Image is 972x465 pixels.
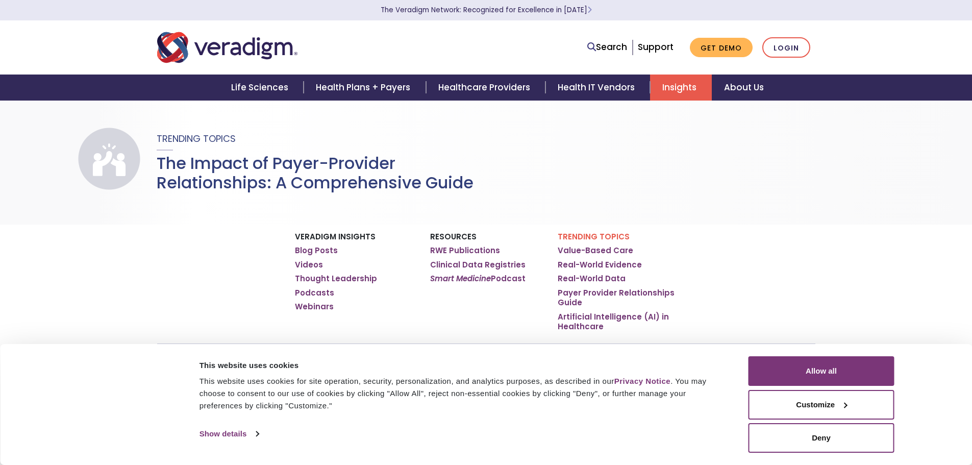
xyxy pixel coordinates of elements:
a: Blog Posts [295,246,338,256]
a: Search [587,40,627,54]
a: Life Sciences [219,75,304,101]
a: Payer Provider Relationships Guide [558,288,678,308]
div: This website uses cookies for site operation, security, personalization, and analytics purposes, ... [200,375,726,412]
a: The Veradigm Network: Recognized for Excellence in [DATE]Learn More [381,5,592,15]
button: Deny [749,423,894,453]
div: This website uses cookies [200,359,726,372]
a: Value-Based Care [558,246,633,256]
a: Health IT Vendors [545,75,650,101]
a: Podcasts [295,288,334,298]
a: Show details [200,426,259,442]
a: Login [762,37,810,58]
a: Webinars [295,302,334,312]
span: Trending Topics [157,132,236,145]
a: About Us [712,75,776,101]
a: Smart MedicinePodcast [430,274,526,284]
a: Insights [650,75,712,101]
button: Allow all [749,356,894,386]
em: Smart Medicine [430,273,491,284]
a: Privacy Notice [614,377,670,385]
a: Artificial Intelligence (AI) in Healthcare [558,312,678,332]
a: Clinical Data Registries [430,260,526,270]
a: RWE Publications [430,246,500,256]
img: Veradigm logo [157,31,297,64]
h1: The Impact of Payer-Provider Relationships: A Comprehensive Guide [157,154,502,193]
a: Thought Leadership [295,274,377,284]
span: Learn More [587,5,592,15]
a: Support [638,41,674,53]
a: Videos [295,260,323,270]
a: Real-World Data [558,274,626,284]
a: Get Demo [690,38,753,58]
button: Customize [749,390,894,420]
a: Healthcare Providers [426,75,545,101]
a: Health Plans + Payers [304,75,426,101]
a: Real-World Evidence [558,260,642,270]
